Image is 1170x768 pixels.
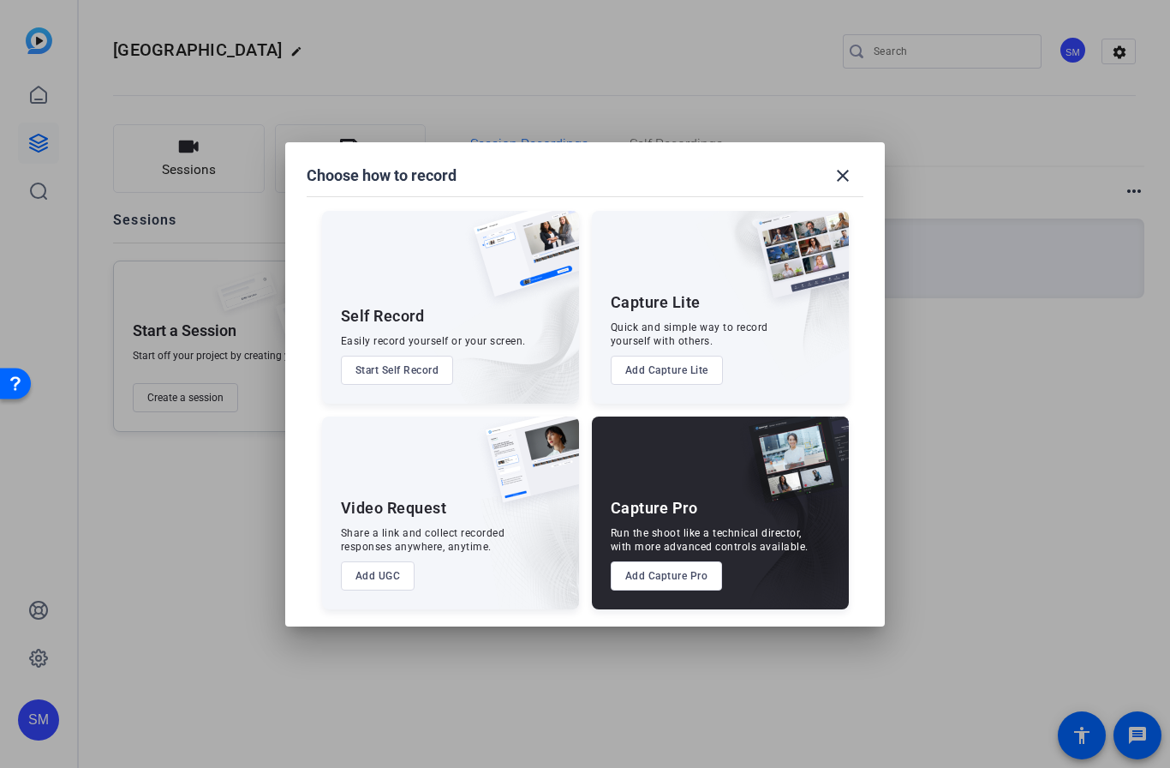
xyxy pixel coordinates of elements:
[736,417,849,521] img: capture-pro.png
[341,334,526,348] div: Easily record yourself or your screen.
[430,248,579,404] img: embarkstudio-self-record.png
[611,321,768,348] div: Quick and simple way to record yourself with others.
[341,356,454,385] button: Start Self Record
[695,211,849,382] img: embarkstudio-capture-lite.png
[461,211,579,314] img: self-record.png
[743,211,849,315] img: capture-lite.png
[341,561,415,591] button: Add UGC
[341,498,447,519] div: Video Request
[473,417,579,520] img: ugc-content.png
[341,306,425,327] div: Self Record
[611,561,723,591] button: Add Capture Pro
[611,292,701,313] div: Capture Lite
[722,438,849,609] img: embarkstudio-capture-pro.png
[611,498,698,519] div: Capture Pro
[611,356,723,385] button: Add Capture Lite
[480,470,579,609] img: embarkstudio-ugc-content.png
[833,165,853,186] mat-icon: close
[341,526,505,554] div: Share a link and collect recorded responses anywhere, anytime.
[611,526,809,554] div: Run the shoot like a technical director, with more advanced controls available.
[307,165,457,186] h1: Choose how to record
